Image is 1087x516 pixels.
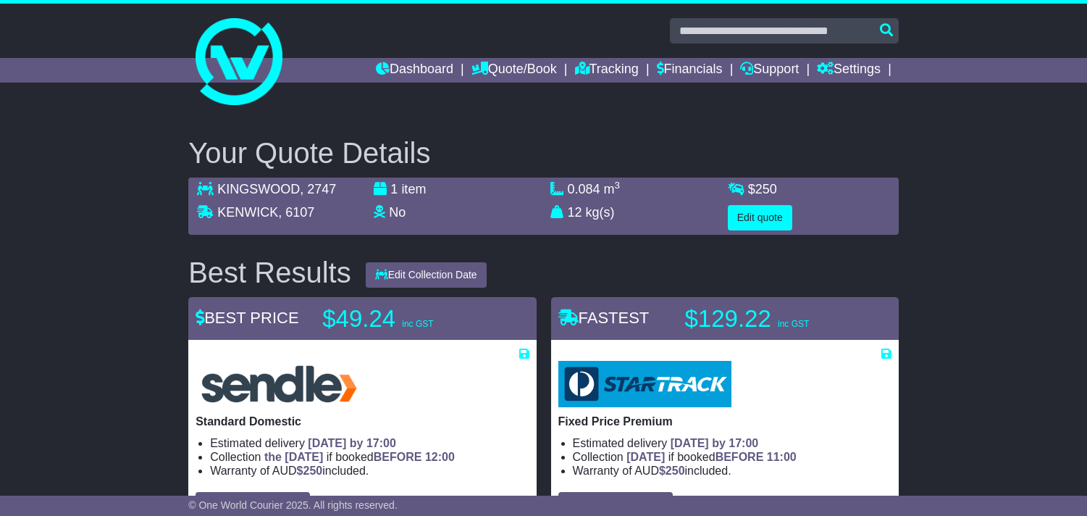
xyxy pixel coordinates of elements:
li: Collection [210,450,529,464]
div: Best Results [181,257,358,288]
span: [DATE] [626,451,665,463]
span: 0.084 [568,182,600,196]
span: inc GST [778,319,809,329]
span: m [604,182,621,196]
h2: Your Quote Details [188,137,899,169]
span: No [389,205,406,220]
span: [DATE] by 17:00 [308,437,396,449]
span: 12:00 [425,451,455,463]
img: Sendle: Standard Domestic [196,361,363,407]
a: Dashboard [376,58,453,83]
li: Warranty of AUD included. [210,464,529,478]
button: Edit quote [728,205,792,230]
span: KENWICK [217,205,278,220]
span: 12 [568,205,582,220]
span: 11:00 [767,451,797,463]
button: Edit Collection Date [366,262,487,288]
span: BEST PRICE [196,309,298,327]
span: the [DATE] [264,451,323,463]
p: Standard Domestic [196,415,529,428]
li: Warranty of AUD included. [573,464,891,478]
span: , 2747 [300,182,336,196]
span: BEFORE [374,451,422,463]
a: Financials [657,58,723,83]
span: inc GST [402,319,433,329]
span: , 6107 [278,205,314,220]
span: 250 [755,182,777,196]
span: 250 [666,465,685,477]
span: $ [297,465,323,477]
img: StarTrack: Fixed Price Premium [558,361,731,407]
a: Settings [817,58,881,83]
span: BEFORE [715,451,764,463]
span: 250 [303,465,323,477]
span: © One World Courier 2025. All rights reserved. [188,499,398,511]
a: Quote/Book [471,58,557,83]
a: Support [740,58,799,83]
span: KINGSWOOD [217,182,300,196]
span: $ [659,465,685,477]
span: $ [748,182,777,196]
span: item [401,182,426,196]
li: Collection [573,450,891,464]
p: $49.24 [322,304,503,333]
span: if booked [626,451,796,463]
span: FASTEST [558,309,650,327]
p: Fixed Price Premium [558,415,891,428]
span: kg(s) [586,205,615,220]
a: Tracking [575,58,639,83]
span: if booked [264,451,455,463]
span: 1 [390,182,398,196]
span: [DATE] by 17:00 [671,437,759,449]
p: $129.22 [685,304,866,333]
li: Estimated delivery [573,436,891,450]
li: Estimated delivery [210,436,529,450]
sup: 3 [615,180,621,191]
